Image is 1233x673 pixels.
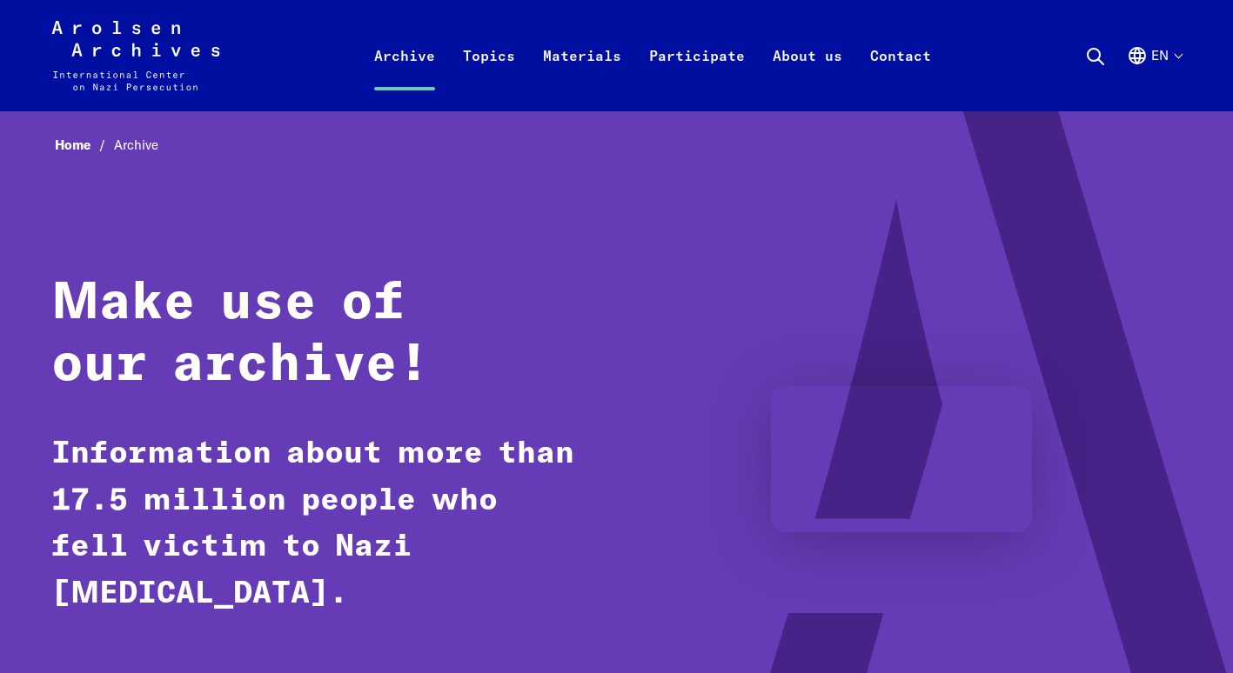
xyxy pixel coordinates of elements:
[114,137,158,153] span: Archive
[635,42,759,111] a: Participate
[51,431,586,617] p: Information about more than 17.5 million people who fell victim to Nazi [MEDICAL_DATA].
[529,42,635,111] a: Materials
[1127,45,1182,108] button: English, language selection
[360,21,945,90] nav: Primary
[759,42,856,111] a: About us
[360,42,449,111] a: Archive
[51,132,1181,158] nav: Breadcrumb
[449,42,529,111] a: Topics
[55,137,114,153] a: Home
[856,42,945,111] a: Contact
[51,273,586,397] h1: Make use of our archive!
